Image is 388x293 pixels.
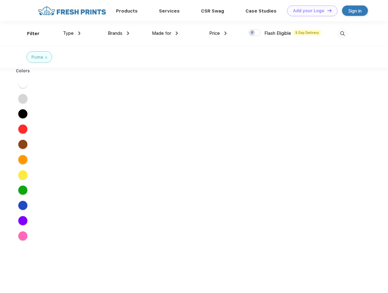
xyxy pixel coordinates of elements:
[36,5,108,16] img: fo%20logo%202.webp
[152,31,171,36] span: Made for
[327,9,332,12] img: DT
[159,8,180,14] a: Services
[176,31,178,35] img: dropdown.png
[264,31,291,36] span: Flash Eligible
[201,8,224,14] a: CSR Swag
[294,30,321,35] span: 5 Day Delivery
[127,31,129,35] img: dropdown.png
[78,31,80,35] img: dropdown.png
[63,31,74,36] span: Type
[337,29,347,39] img: desktop_search.svg
[342,5,368,16] a: Sign in
[45,56,47,59] img: filter_cancel.svg
[11,68,35,74] div: Colors
[224,31,227,35] img: dropdown.png
[209,31,220,36] span: Price
[116,8,138,14] a: Products
[31,54,43,60] div: Puma
[27,30,40,37] div: Filter
[293,8,324,13] div: Add your Logo
[348,7,362,14] div: Sign in
[108,31,122,36] span: Brands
